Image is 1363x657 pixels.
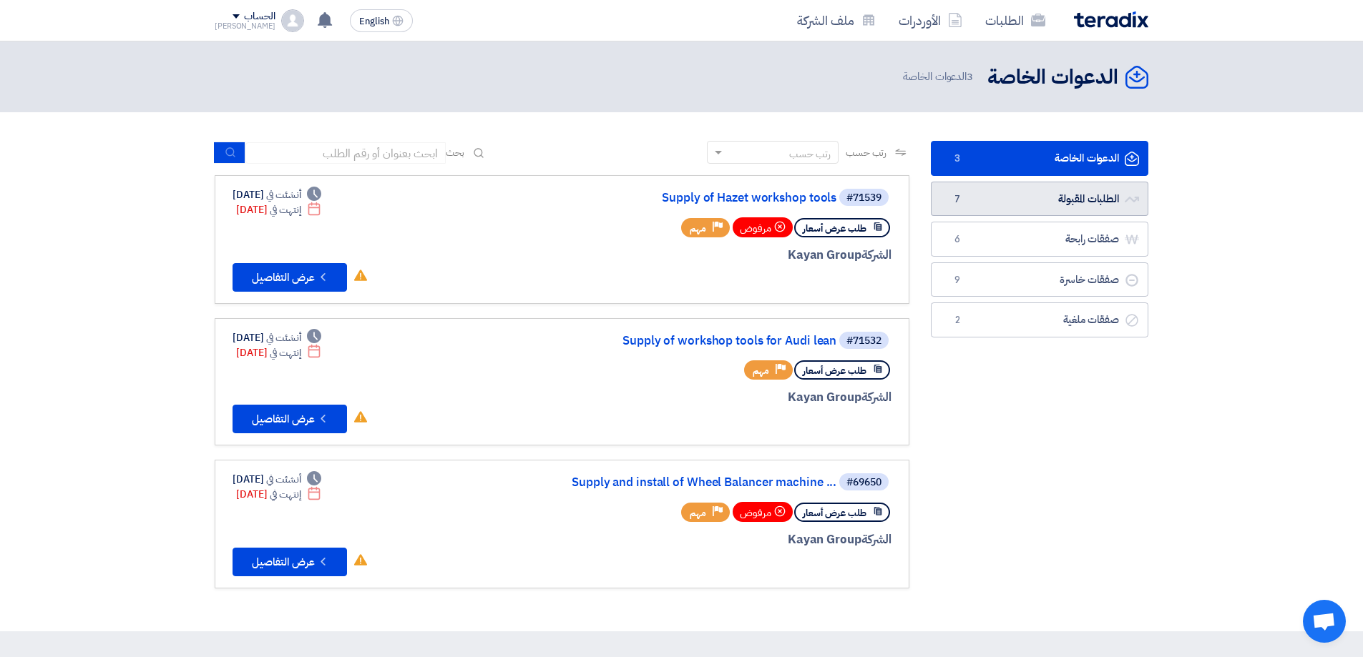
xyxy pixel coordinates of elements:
[547,246,891,265] div: Kayan Group
[967,69,973,84] span: 3
[270,487,301,502] span: إنتهت في
[789,147,831,162] div: رتب حسب
[281,9,304,32] img: profile_test.png
[547,388,891,407] div: Kayan Group
[233,405,347,433] button: عرض التفاصيل
[245,142,446,164] input: ابحث بعنوان أو رقم الطلب
[803,506,866,520] span: طلب عرض أسعار
[949,273,966,287] span: 9
[233,263,347,292] button: عرض التفاصيل
[846,478,881,488] div: #69650
[233,187,321,202] div: [DATE]
[236,487,321,502] div: [DATE]
[931,262,1148,297] a: صفقات خاسرة9
[846,336,881,346] div: #71532
[861,388,892,406] span: الشركة
[786,4,887,37] a: ملف الشركة
[550,335,836,347] a: Supply of workshop tools for Audi lean
[931,302,1148,337] a: صفقات ملغية2
[931,222,1148,257] a: صفقات رابحة6
[266,187,301,202] span: أنشئت في
[1303,600,1346,643] div: دردشة مفتوحة
[803,364,866,377] span: طلب عرض أسعار
[931,182,1148,217] a: الطلبات المقبولة7
[1074,11,1148,28] img: Teradix logo
[846,193,881,203] div: #71539
[547,530,891,549] div: Kayan Group
[550,476,836,489] a: Supply and install of Wheel Balancer machine ...
[987,64,1118,92] h2: الدعوات الخاصة
[350,9,413,32] button: English
[244,11,275,23] div: الحساب
[233,548,347,576] button: عرض التفاصيل
[903,69,976,85] span: الدعوات الخاصة
[690,506,706,520] span: مهم
[266,472,301,487] span: أنشئت في
[846,145,886,160] span: رتب حسب
[949,232,966,247] span: 6
[733,217,793,237] div: مرفوض
[270,345,301,360] span: إنتهت في
[887,4,974,37] a: الأوردرات
[949,152,966,166] span: 3
[861,246,892,264] span: الشركة
[949,313,966,327] span: 2
[270,202,301,217] span: إنتهت في
[233,472,321,487] div: [DATE]
[236,202,321,217] div: [DATE]
[803,222,866,235] span: طلب عرض أسعار
[236,345,321,360] div: [DATE]
[446,145,464,160] span: بحث
[359,16,389,26] span: English
[215,22,275,30] div: [PERSON_NAME]
[753,364,769,377] span: مهم
[861,530,892,548] span: الشركة
[233,330,321,345] div: [DATE]
[949,192,966,207] span: 7
[733,502,793,522] div: مرفوض
[550,192,836,204] a: Supply of Hazet workshop tools
[974,4,1057,37] a: الطلبات
[931,141,1148,176] a: الدعوات الخاصة3
[690,222,706,235] span: مهم
[266,330,301,345] span: أنشئت في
